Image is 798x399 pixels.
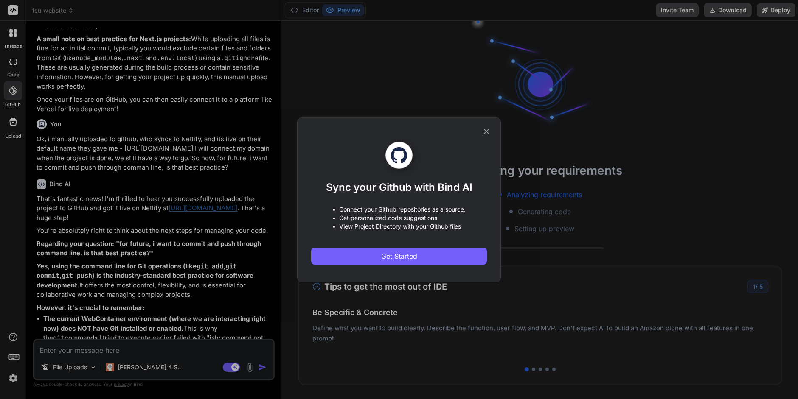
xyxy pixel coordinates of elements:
[326,181,472,194] h1: Sync your Github with Bind AI
[332,205,466,214] p: • Connect your Github repositories as a source.
[311,248,487,265] button: Get Started
[381,251,417,261] span: Get Started
[332,222,466,231] p: • View Project Directory with your Github files
[332,214,466,222] p: • Get personalized code suggestions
